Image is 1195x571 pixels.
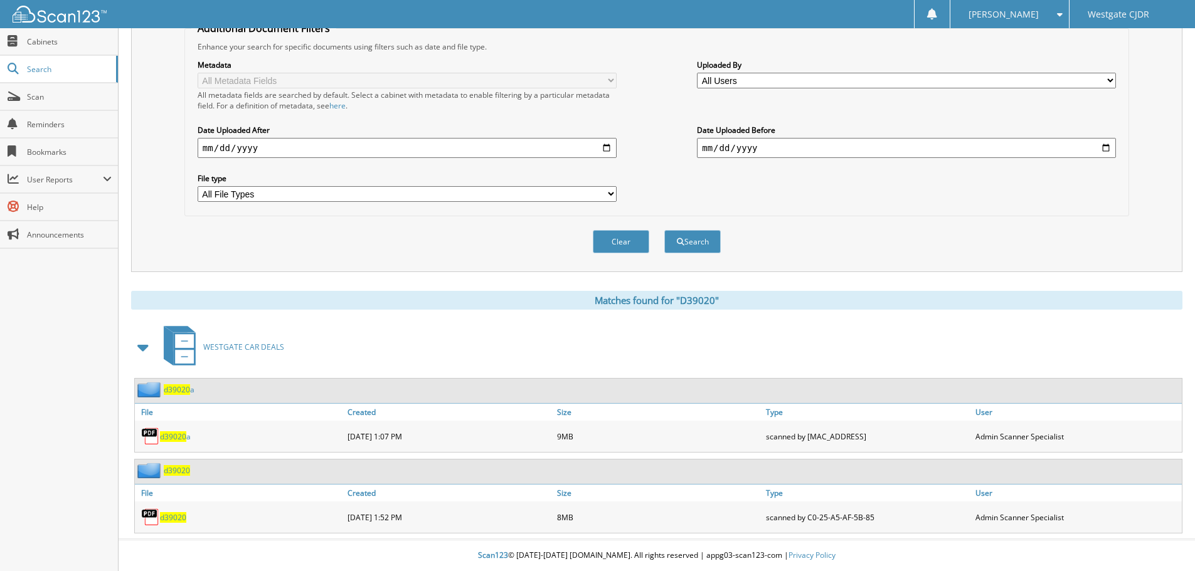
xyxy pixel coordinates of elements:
[156,322,284,372] a: WESTGATE CAR DEALS
[344,485,554,501] a: Created
[164,384,190,395] span: d39020
[1132,511,1195,571] iframe: Chat Widget
[203,342,284,352] span: WESTGATE CAR DEALS
[554,424,763,449] div: 9MB
[344,505,554,530] div: [DATE] 1:52 PM
[344,424,554,449] div: [DATE] 1:07 PM
[697,60,1116,70] label: Uploaded By
[27,147,112,157] span: Bookmarks
[135,485,344,501] a: File
[160,431,186,442] span: d39020
[664,230,721,253] button: Search
[593,230,649,253] button: Clear
[135,404,344,421] a: File
[119,540,1195,571] div: © [DATE]-[DATE] [DOMAIN_NAME]. All rights reserved | appg03-scan123-com |
[137,382,164,397] img: folder2.png
[344,404,554,421] a: Created
[763,404,972,421] a: Type
[27,229,112,240] span: Announcements
[137,463,164,478] img: folder2.png
[191,41,1122,52] div: Enhance your search for specific documents using filters such as date and file type.
[554,485,763,501] a: Size
[160,431,191,442] a: d39020a
[27,119,112,130] span: Reminders
[131,291,1182,310] div: Matches found for "D39020"
[27,64,110,75] span: Search
[763,424,972,449] div: scanned by [MAC_ADDRESS]
[164,465,190,476] a: d39020
[972,485,1182,501] a: User
[697,125,1116,135] label: Date Uploaded Before
[478,550,508,560] span: Scan123
[160,512,186,523] a: d39020
[198,125,617,135] label: Date Uploaded After
[141,427,160,446] img: PDF.png
[13,6,107,23] img: scan123-logo-white.svg
[198,173,617,184] label: File type
[972,505,1182,530] div: Admin Scanner Specialist
[198,138,617,158] input: start
[191,21,336,35] legend: Additional Document Filters
[972,424,1182,449] div: Admin Scanner Specialist
[554,505,763,530] div: 8MB
[1088,11,1149,18] span: Westgate CJDR
[27,174,103,185] span: User Reports
[972,404,1182,421] a: User
[198,60,617,70] label: Metadata
[141,508,160,526] img: PDF.png
[763,485,972,501] a: Type
[554,404,763,421] a: Size
[164,384,194,395] a: d39020a
[27,92,112,102] span: Scan
[329,100,346,111] a: here
[969,11,1039,18] span: [PERSON_NAME]
[789,550,836,560] a: Privacy Policy
[27,36,112,47] span: Cabinets
[763,505,972,530] div: scanned by C0-25-A5-AF-5B-85
[697,138,1116,158] input: end
[27,202,112,212] span: Help
[198,90,617,111] div: All metadata fields are searched by default. Select a cabinet with metadata to enable filtering b...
